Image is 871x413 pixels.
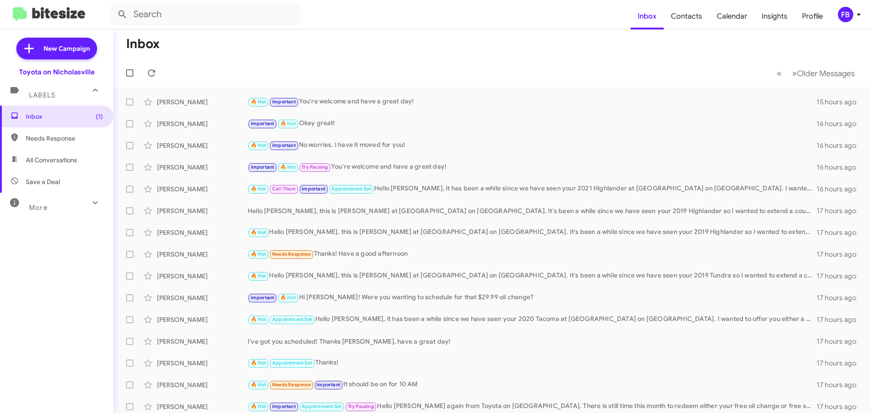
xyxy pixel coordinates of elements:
span: Appointment Set [302,403,342,409]
span: Important [272,142,296,148]
div: 17 hours ago [817,250,864,259]
span: 🔥 Hot [251,316,266,322]
a: Insights [754,3,795,29]
span: Needs Response [26,134,103,143]
span: Appointment Set [331,186,371,192]
span: Needs Response [272,251,311,257]
span: Important [272,99,296,105]
span: Important [251,121,274,126]
div: No worries. I have it moved for you! [248,140,817,151]
div: Toyota on Nicholasville [19,68,95,77]
span: Important [317,382,340,388]
div: [PERSON_NAME] [157,380,248,389]
span: 🔥 Hot [280,295,296,301]
span: Older Messages [797,68,855,78]
div: Hi [PERSON_NAME]! Were you wanting to schedule for that $29.99 oil change? [248,292,817,303]
div: Hello [PERSON_NAME], this is [PERSON_NAME] at [GEOGRAPHIC_DATA] on [GEOGRAPHIC_DATA]. It's been a... [248,206,817,215]
span: New Campaign [44,44,90,53]
span: 🔥 Hot [280,121,296,126]
a: Inbox [631,3,664,29]
div: 17 hours ago [817,272,864,281]
div: 17 hours ago [817,293,864,302]
span: » [792,68,797,79]
div: 15 hours ago [817,97,864,107]
div: 16 hours ago [817,141,864,150]
a: Calendar [710,3,754,29]
div: [PERSON_NAME] [157,119,248,128]
span: 🔥 Hot [251,403,266,409]
div: 16 hours ago [817,119,864,128]
div: I've got you scheduled! Thanks [PERSON_NAME], have a great day! [248,337,817,346]
div: [PERSON_NAME] [157,141,248,150]
div: [PERSON_NAME] [157,163,248,172]
div: Thanks! Have a good afternoon [248,249,817,259]
div: Hello [PERSON_NAME], it has been a while since we have seen your 2020 Tacoma at [GEOGRAPHIC_DATA]... [248,314,817,325]
span: 🔥 Hot [251,99,266,105]
button: Next [787,64,860,83]
span: Save a Deal [26,177,60,186]
div: Hello [PERSON_NAME], it has been a while since we have seen your 2021 Highlander at [GEOGRAPHIC_D... [248,184,817,194]
span: 🔥 Hot [251,251,266,257]
span: Important [251,295,274,301]
nav: Page navigation example [772,64,860,83]
div: 16 hours ago [817,185,864,194]
span: Labels [29,91,55,99]
h1: Inbox [126,37,160,51]
span: 🔥 Hot [251,382,266,388]
span: Appointment Set [272,316,312,322]
div: FB [838,7,853,22]
a: Contacts [664,3,710,29]
span: Inbox [26,112,103,121]
div: [PERSON_NAME] [157,185,248,194]
div: 17 hours ago [817,359,864,368]
div: Okay great! [248,118,817,129]
span: « [777,68,782,79]
span: Try Pausing [302,164,328,170]
span: More [29,204,48,212]
a: Profile [795,3,830,29]
div: You're welcome and have a great day! [248,162,817,172]
div: Hello [PERSON_NAME], this is [PERSON_NAME] at [GEOGRAPHIC_DATA] on [GEOGRAPHIC_DATA]. It's been a... [248,271,817,281]
div: [PERSON_NAME] [157,97,248,107]
div: You're welcome and have a great day! [248,97,817,107]
span: 🔥 Hot [251,186,266,192]
div: 17 hours ago [817,228,864,237]
div: Thanks! [248,358,817,368]
div: 16 hours ago [817,163,864,172]
span: (1) [96,112,103,121]
div: [PERSON_NAME] [157,359,248,368]
div: 17 hours ago [817,380,864,389]
div: Hello [PERSON_NAME] again from Toyota on [GEOGRAPHIC_DATA]. There is still time this month to red... [248,401,817,412]
span: Appointment Set [272,360,312,366]
span: Call Them [272,186,296,192]
span: Try Pausing [348,403,374,409]
span: Important [272,403,296,409]
div: [PERSON_NAME] [157,272,248,281]
div: [PERSON_NAME] [157,250,248,259]
span: Important [302,186,325,192]
div: [PERSON_NAME] [157,293,248,302]
span: 🔥 Hot [251,142,266,148]
div: Hello [PERSON_NAME], this is [PERSON_NAME] at [GEOGRAPHIC_DATA] on [GEOGRAPHIC_DATA]. It's been a... [248,227,817,238]
div: 17 hours ago [817,402,864,411]
div: [PERSON_NAME] [157,402,248,411]
button: FB [830,7,861,22]
div: [PERSON_NAME] [157,315,248,324]
button: Previous [771,64,787,83]
span: 🔥 Hot [251,273,266,279]
div: 17 hours ago [817,337,864,346]
div: 17 hours ago [817,315,864,324]
span: 🔥 Hot [251,360,266,366]
div: It should be on for 10 AM [248,379,817,390]
span: Important [251,164,274,170]
span: 🔥 Hot [251,229,266,235]
span: All Conversations [26,155,77,165]
div: [PERSON_NAME] [157,337,248,346]
a: New Campaign [16,38,97,59]
span: 🔥 Hot [280,164,296,170]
